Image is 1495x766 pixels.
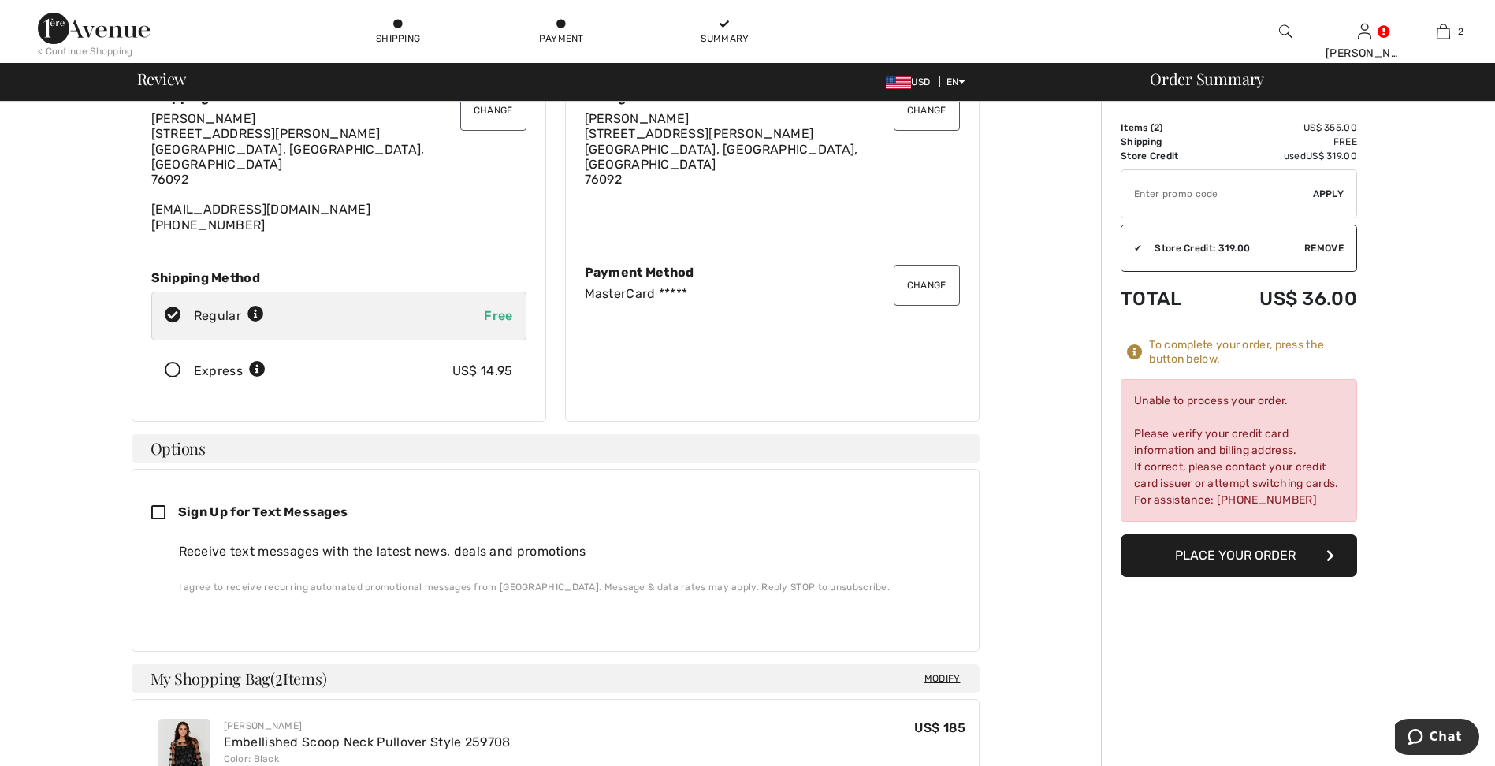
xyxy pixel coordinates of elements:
button: Change [894,265,960,306]
span: 2 [275,667,283,687]
div: [EMAIL_ADDRESS][DOMAIN_NAME] [PHONE_NUMBER] [151,111,526,232]
span: Review [137,71,187,87]
img: search the website [1279,22,1292,41]
div: Receive text messages with the latest news, deals and promotions [179,542,947,561]
div: Unable to process your order. Please verify your credit card information and billing address. If ... [1121,379,1357,522]
img: My Info [1358,22,1371,41]
h4: Options [132,434,980,463]
span: ( Items) [270,667,326,689]
h4: My Shopping Bag [132,664,980,693]
span: EN [946,76,966,87]
div: Express [194,362,266,381]
span: Sign Up for Text Messages [178,504,348,519]
td: Shipping [1121,135,1212,149]
button: Place Your Order [1121,534,1357,577]
td: US$ 36.00 [1212,272,1357,325]
span: [STREET_ADDRESS][PERSON_NAME] [GEOGRAPHIC_DATA], [GEOGRAPHIC_DATA], [GEOGRAPHIC_DATA] 76092 [151,126,425,187]
span: Remove [1304,241,1344,255]
span: [PERSON_NAME] [151,111,256,126]
button: Change [894,90,960,131]
div: To complete your order, press the button below. [1149,338,1357,366]
td: Store Credit [1121,149,1212,163]
div: Regular [194,307,264,325]
a: Embellished Scoop Neck Pullover Style 259708 [224,734,511,749]
button: Change [460,90,526,131]
iframe: Opens a widget where you can chat to one of our agents [1395,719,1479,758]
span: US$ 319.00 [1306,151,1357,162]
td: Items ( ) [1121,121,1212,135]
div: [PERSON_NAME] [1326,45,1403,61]
td: US$ 355.00 [1212,121,1357,135]
div: US$ 14.95 [452,362,513,381]
div: [PERSON_NAME] [224,719,511,733]
span: [STREET_ADDRESS][PERSON_NAME] [GEOGRAPHIC_DATA], [GEOGRAPHIC_DATA], [GEOGRAPHIC_DATA] 76092 [585,126,858,187]
td: used [1212,149,1357,163]
span: Modify [924,671,961,686]
td: Free [1212,135,1357,149]
div: I agree to receive recurring automated promotional messages from [GEOGRAPHIC_DATA]. Message & dat... [179,580,947,594]
div: Payment [537,32,585,46]
span: 2 [1458,24,1463,39]
img: My Bag [1437,22,1450,41]
div: Store Credit: 319.00 [1142,241,1304,255]
img: 1ère Avenue [38,13,150,44]
div: ✔ [1121,241,1142,255]
input: Promo code [1121,170,1313,218]
span: [PERSON_NAME] [585,111,690,126]
div: Shipping [374,32,422,46]
span: USD [886,76,936,87]
span: 2 [1154,122,1159,133]
div: Order Summary [1131,71,1486,87]
td: Total [1121,272,1212,325]
div: < Continue Shopping [38,44,133,58]
span: Free [484,308,512,323]
div: Summary [701,32,748,46]
span: US$ 185 [914,720,965,735]
img: US Dollar [886,76,911,89]
span: Apply [1313,187,1344,201]
a: Sign In [1358,24,1371,39]
div: Payment Method [585,265,960,280]
a: 2 [1404,22,1482,41]
div: Shipping Method [151,270,526,285]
